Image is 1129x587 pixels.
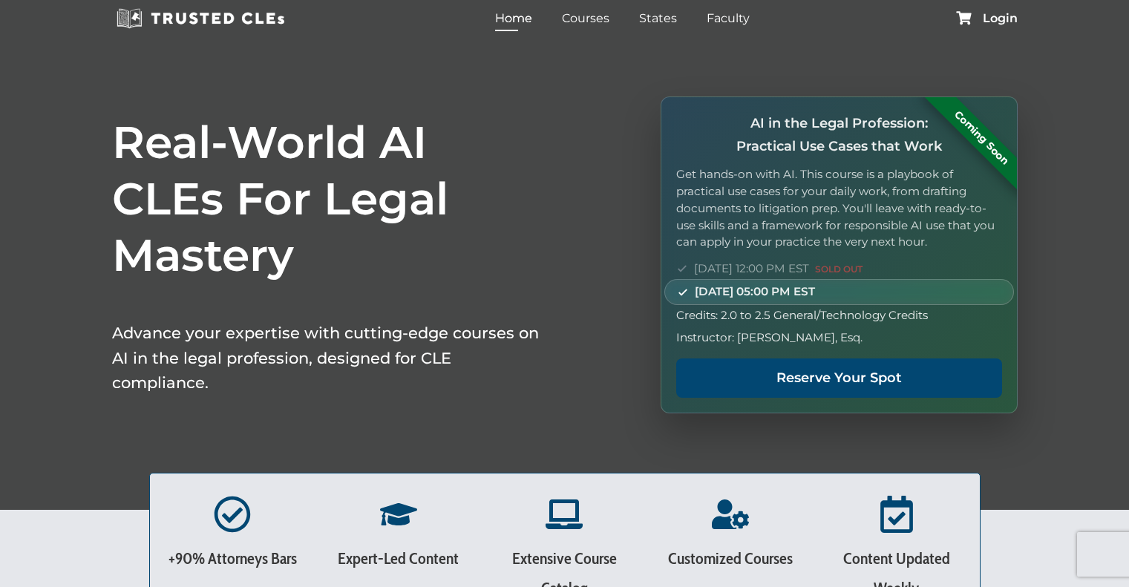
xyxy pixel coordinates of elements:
span: SOLD OUT [815,263,863,275]
p: Advance your expertise with cutting-edge courses on AI in the legal profession, designed for CLE ... [112,321,543,396]
a: Courses [558,7,613,29]
span: +90% Attorneys Bars [168,548,297,568]
p: Get hands-on with AI. This course is a playbook of practical use cases for your daily work, from ... [676,166,1001,251]
img: Trusted CLEs [112,7,289,30]
span: [DATE] 12:00 PM EST [694,260,863,278]
a: Login [983,13,1018,24]
a: States [635,7,681,29]
span: [DATE] 05:00 PM EST [695,283,815,301]
h1: Real-World AI CLEs For Legal Mastery [112,114,543,283]
div: Coming Soon [923,79,1039,196]
a: Faculty [703,7,753,29]
a: Reserve Your Spot [676,358,1001,398]
h4: AI in the Legal Profession: Practical Use Cases that Work [676,112,1001,157]
span: Expert-Led Content [338,548,459,568]
a: Home [491,7,536,29]
span: Instructor: [PERSON_NAME], Esq. [676,329,863,347]
span: Credits: 2.0 to 2.5 General/Technology Credits [676,306,928,324]
span: Customized Courses [668,548,793,568]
